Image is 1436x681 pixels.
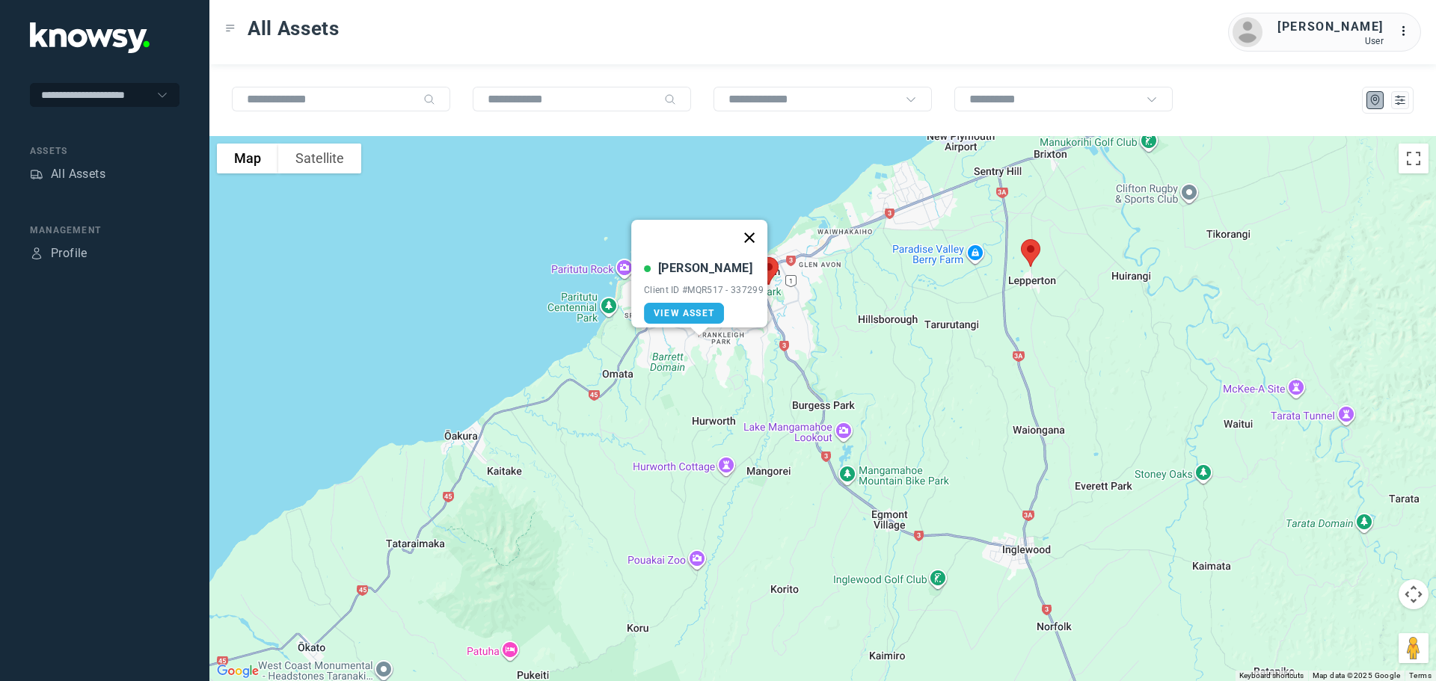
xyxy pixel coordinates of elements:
div: Assets [30,167,43,181]
div: Client ID #MQR517 - 337299 [644,285,764,295]
div: [PERSON_NAME] [658,259,752,277]
span: All Assets [248,15,340,42]
a: AssetsAll Assets [30,165,105,183]
img: Application Logo [30,22,150,53]
a: Terms (opens in new tab) [1409,671,1432,680]
a: Open this area in Google Maps (opens a new window) [213,662,263,681]
div: User [1277,36,1384,46]
img: Google [213,662,263,681]
span: View Asset [654,308,714,318]
div: Toggle Menu [225,23,236,34]
button: Map camera controls [1399,579,1429,609]
tspan: ... [1399,25,1414,37]
div: : [1399,22,1417,40]
div: Management [30,224,179,237]
div: : [1399,22,1417,43]
div: All Assets [51,165,105,183]
button: Show satellite imagery [278,144,361,173]
div: [PERSON_NAME] [1277,18,1384,36]
button: Show street map [217,144,278,173]
div: Search [423,93,435,105]
div: Map [1369,93,1382,107]
button: Drag Pegman onto the map to open Street View [1399,633,1429,663]
div: Search [664,93,676,105]
a: ProfileProfile [30,244,88,262]
span: Map data ©2025 Google [1313,671,1400,680]
div: Profile [51,244,88,262]
div: List [1393,93,1407,107]
button: Toggle fullscreen view [1399,144,1429,173]
div: Profile [30,247,43,260]
img: avatar.png [1233,17,1262,47]
div: Assets [30,144,179,158]
button: Close [731,220,767,256]
button: Keyboard shortcuts [1239,671,1304,681]
a: View Asset [644,303,724,324]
